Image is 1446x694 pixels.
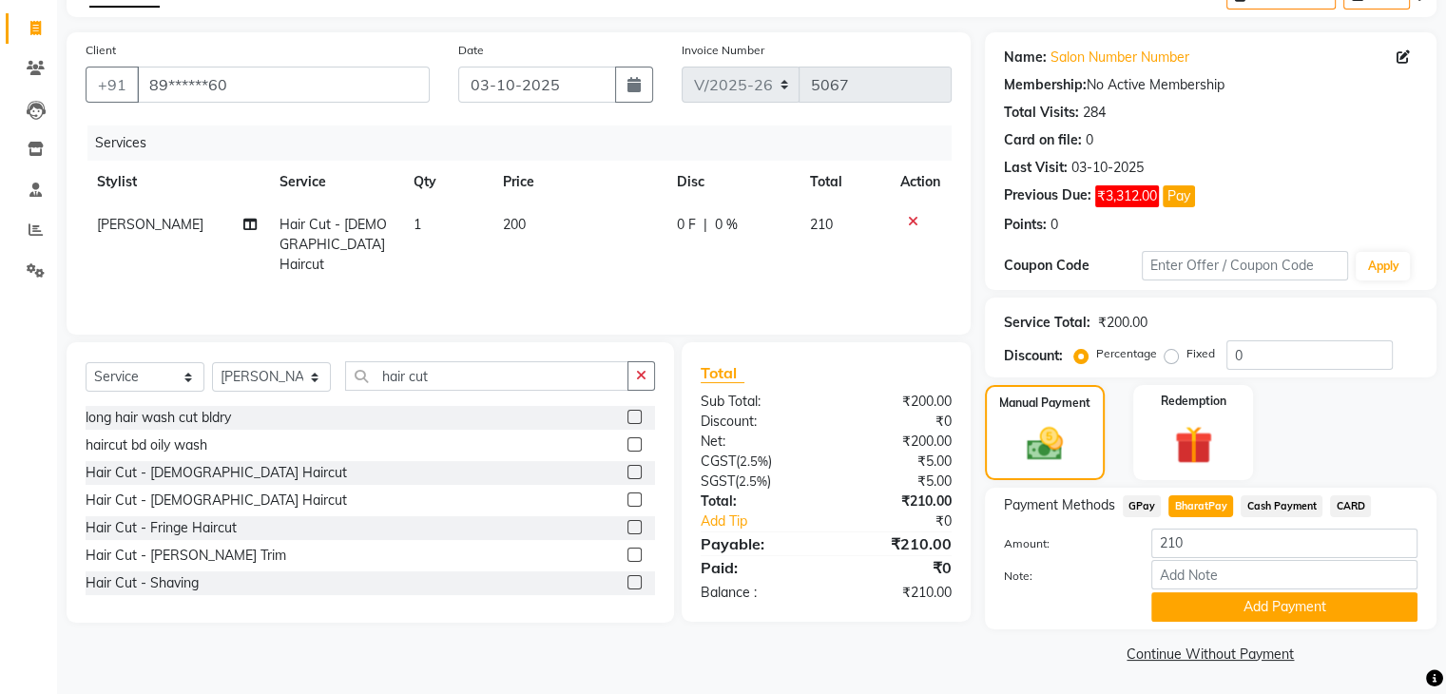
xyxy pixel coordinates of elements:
[86,161,268,203] th: Stylist
[686,432,826,452] div: Net:
[1004,215,1047,235] div: Points:
[686,472,826,492] div: ( )
[826,532,966,555] div: ₹210.00
[686,511,849,531] a: Add Tip
[1004,130,1082,150] div: Card on file:
[1004,75,1087,95] div: Membership:
[1151,592,1417,622] button: Add Payment
[686,412,826,432] div: Discount:
[1004,103,1079,123] div: Total Visits:
[1015,423,1074,465] img: _cash.svg
[86,491,347,511] div: Hair Cut - [DEMOGRAPHIC_DATA] Haircut
[1168,495,1233,517] span: BharatPay
[137,67,430,103] input: Search by Name/Mobile/Email/Code
[1004,48,1047,67] div: Name:
[1004,313,1090,333] div: Service Total:
[345,361,628,391] input: Search or Scan
[492,161,665,203] th: Price
[1186,345,1215,362] label: Fixed
[826,472,966,492] div: ₹5.00
[1330,495,1371,517] span: CARD
[686,532,826,555] div: Payable:
[686,452,826,472] div: ( )
[402,161,492,203] th: Qty
[86,67,139,103] button: +91
[1004,185,1091,207] div: Previous Due:
[826,392,966,412] div: ₹200.00
[268,161,402,203] th: Service
[849,511,965,531] div: ₹0
[1086,130,1093,150] div: 0
[686,583,826,603] div: Balance :
[1161,393,1226,410] label: Redemption
[826,556,966,579] div: ₹0
[1096,345,1157,362] label: Percentage
[686,392,826,412] div: Sub Total:
[715,215,738,235] span: 0 %
[97,216,203,233] span: [PERSON_NAME]
[1004,75,1417,95] div: No Active Membership
[704,215,707,235] span: |
[87,125,966,161] div: Services
[1095,185,1159,207] span: ₹3,312.00
[86,42,116,59] label: Client
[1151,529,1417,558] input: Amount
[1241,495,1322,517] span: Cash Payment
[826,452,966,472] div: ₹5.00
[990,568,1137,585] label: Note:
[701,363,744,383] span: Total
[1004,346,1063,366] div: Discount:
[682,42,764,59] label: Invoice Number
[1123,495,1162,517] span: GPay
[826,432,966,452] div: ₹200.00
[701,453,736,470] span: CGST
[1083,103,1106,123] div: 284
[86,463,347,483] div: Hair Cut - [DEMOGRAPHIC_DATA] Haircut
[86,435,207,455] div: haircut bd oily wash
[826,583,966,603] div: ₹210.00
[1051,48,1189,67] a: Salon Number Number
[739,473,767,489] span: 2.5%
[1004,495,1115,515] span: Payment Methods
[503,216,526,233] span: 200
[740,453,768,469] span: 2.5%
[990,535,1137,552] label: Amount:
[826,492,966,511] div: ₹210.00
[280,216,387,273] span: Hair Cut - [DEMOGRAPHIC_DATA] Haircut
[414,216,421,233] span: 1
[701,472,735,490] span: SGST
[86,546,286,566] div: Hair Cut - [PERSON_NAME] Trim
[799,161,889,203] th: Total
[677,215,696,235] span: 0 F
[686,556,826,579] div: Paid:
[1356,252,1410,280] button: Apply
[810,216,833,233] span: 210
[1163,421,1224,469] img: _gift.svg
[1004,158,1068,178] div: Last Visit:
[1051,215,1058,235] div: 0
[1071,158,1144,178] div: 03-10-2025
[665,161,799,203] th: Disc
[1098,313,1147,333] div: ₹200.00
[86,408,231,428] div: long hair wash cut bldry
[1151,560,1417,589] input: Add Note
[1163,185,1195,207] button: Pay
[86,573,199,593] div: Hair Cut - Shaving
[999,395,1090,412] label: Manual Payment
[458,42,484,59] label: Date
[86,518,237,538] div: Hair Cut - Fringe Haircut
[686,492,826,511] div: Total:
[989,645,1433,665] a: Continue Without Payment
[1142,251,1349,280] input: Enter Offer / Coupon Code
[1004,256,1142,276] div: Coupon Code
[826,412,966,432] div: ₹0
[889,161,952,203] th: Action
